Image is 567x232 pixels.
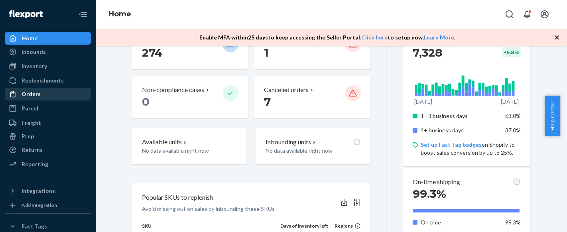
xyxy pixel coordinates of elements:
[22,48,46,56] div: Inbounds
[22,160,48,168] div: Reporting
[142,147,237,155] p: No data available right now
[421,126,499,134] p: 4+ business days
[142,193,213,202] p: Popular SKUs to replenish
[421,141,521,157] p: on Shopify to boost sales conversion by up to 25%.
[142,138,182,147] p: Available units
[502,6,518,22] button: Open Search Box
[505,112,521,119] span: 63.0%
[264,85,309,94] p: Canceled orders
[5,88,91,100] a: Orders
[266,138,311,147] p: Inbounding units
[142,46,162,59] span: 274
[254,27,370,69] button: Invalid addresses 1
[22,62,47,70] div: Inventory
[132,128,246,164] button: Available unitsNo data available right now
[505,219,521,226] span: 99.3%
[545,96,560,136] button: Help Center
[22,77,64,85] div: Replenishments
[9,10,43,18] img: Flexport logo
[142,205,275,213] p: Avoid missing out on sales by inbounding these SKUs
[5,116,91,129] a: Freight
[22,146,43,154] div: Returns
[5,74,91,87] a: Replenishments
[5,201,91,210] a: Add Integration
[132,27,248,69] button: Orders placed 274
[75,6,91,22] button: Close Navigation
[199,33,455,41] p: Enable MFA within 25 days to keep accessing the Seller Portal. to setup now. .
[413,187,446,201] span: 99.3%
[5,158,91,171] a: Reporting
[22,202,57,208] div: Add Integration
[505,127,521,134] span: 37.0%
[421,141,482,148] a: Set up Fast Tag badges
[132,76,248,118] button: Non-compliance cases 0
[254,76,370,118] button: Canceled orders 7
[413,177,460,187] p: On-time shipping
[264,95,271,108] span: 7
[108,10,131,18] a: Home
[501,98,519,106] p: [DATE]
[5,60,91,73] a: Inventory
[256,128,370,164] button: Inbounding unitsNo data available right now
[5,32,91,45] a: Home
[5,45,91,58] a: Inbounds
[421,112,499,120] p: 1 - 3 business days
[22,104,38,112] div: Parcel
[502,47,521,57] div: + 6.8 %
[414,98,432,106] p: [DATE]
[5,102,91,115] a: Parcel
[22,132,34,140] div: Prep
[22,222,47,230] div: Fast Tags
[421,218,499,226] p: On time
[22,187,55,195] div: Integrations
[5,130,91,143] a: Prep
[5,144,91,156] a: Returns
[413,46,442,59] span: 7,328
[361,34,388,41] a: Click here
[264,46,269,59] span: 1
[537,6,553,22] button: Open account menu
[102,3,138,26] ol: breadcrumbs
[142,95,150,108] span: 0
[424,34,454,41] a: Learn More
[328,222,361,229] div: Regions
[5,185,91,197] button: Integrations
[22,34,37,42] div: Home
[22,119,41,127] div: Freight
[22,90,41,98] div: Orders
[142,85,204,94] p: Non-compliance cases
[266,147,360,155] p: No data available right now
[519,6,535,22] button: Open notifications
